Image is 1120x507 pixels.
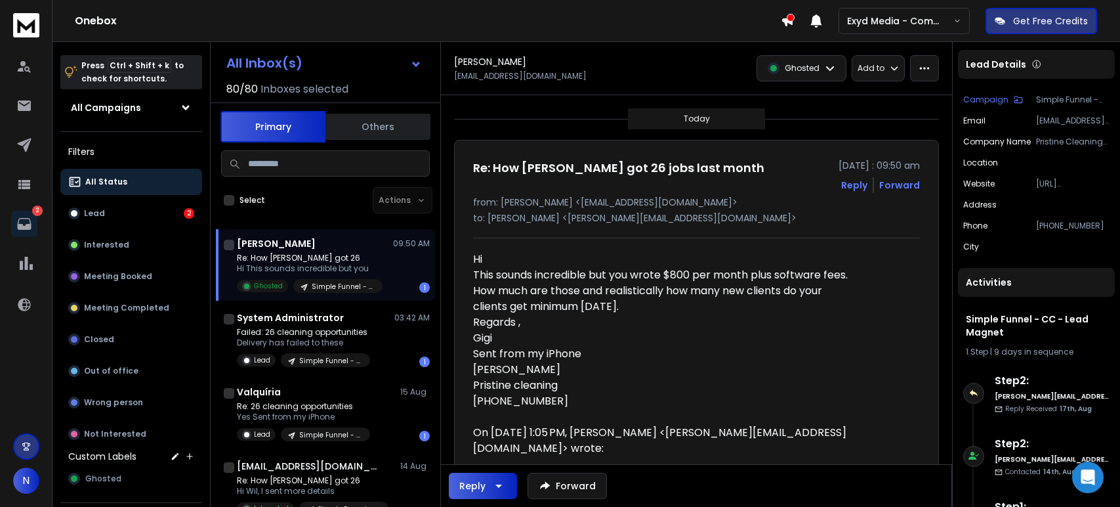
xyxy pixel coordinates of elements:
p: [URL][DOMAIN_NAME] [1036,179,1110,189]
button: N [13,468,39,494]
p: Meeting Completed [84,303,169,313]
p: Hi Wil, I sent more details [237,486,388,496]
p: Lead [254,430,270,439]
div: Reply [459,479,486,493]
button: Meeting Booked [60,263,202,290]
p: All Status [85,177,127,187]
div: Regards , [473,315,856,330]
p: Simple Funnel - CC - Lead Magnet [299,356,362,366]
button: Ghosted [60,466,202,492]
p: Re: How [PERSON_NAME] got 26 [237,253,383,263]
p: 03:42 AM [394,313,430,323]
h1: All Inbox(s) [226,56,302,70]
p: Simple Funnel - CC - Lead Magnet [299,430,362,440]
p: website [963,179,995,189]
button: Reply [841,179,867,192]
img: logo [13,13,39,37]
a: 2 [11,211,37,237]
p: Re: 26 cleaning opportunities [237,401,370,412]
h1: [PERSON_NAME] [237,237,316,250]
p: [PHONE_NUMBER] [1036,221,1110,231]
p: city [963,242,979,252]
p: Lead [254,355,270,365]
p: Re: How [PERSON_NAME] got 26 [237,475,388,486]
p: 15 Aug [400,387,430,397]
div: 1 [419,357,430,367]
h1: Valquíria [237,386,281,399]
div: Open Intercom Messenger [1072,462,1104,493]
p: 14 Aug [400,461,430,472]
button: Interested [60,232,202,258]
button: Others [325,112,430,141]
p: Lead [84,208,105,219]
p: Press to check for shortcuts. [81,59,184,85]
label: Select [239,195,265,206]
h6: Step 2 : [995,436,1110,452]
h3: Filters [60,143,202,161]
p: Lead Details [966,58,1026,71]
span: Ghosted [85,474,121,484]
button: Meeting Completed [60,295,202,321]
h1: Re: How [PERSON_NAME] got 26 jobs last month [473,159,764,177]
p: Get Free Credits [1013,14,1088,28]
p: Interested [84,240,129,250]
p: Add to [858,63,884,74]
p: Failed: 26 cleaning opportunities [237,327,370,338]
p: 09:50 AM [393,238,430,249]
span: 17th, Aug [1060,404,1092,414]
div: [PHONE_NUMBER] [473,393,856,409]
h1: System Administrator [237,311,344,324]
h3: Custom Labels [68,450,136,463]
span: 14th, Aug [1043,467,1076,477]
button: Campaign [963,95,1023,105]
div: Activities [958,268,1115,297]
button: Reply [449,473,517,499]
div: This sounds incredible but you wrote $800 per month plus software fees. How much are those and re... [473,267,856,315]
p: Phone [963,221,987,231]
p: Campaign [963,95,1008,105]
button: All Status [60,169,202,195]
p: Yes Sent from my iPhone [237,412,370,422]
p: Reply Received [1005,404,1092,414]
div: Sent from my iPhone [473,346,856,409]
p: Meeting Booked [84,271,152,282]
button: Primary [220,111,325,143]
button: Not Interested [60,421,202,447]
button: Lead2 [60,200,202,227]
p: Simple Funnel - CC - Lead Magnet [1036,95,1110,105]
h6: [PERSON_NAME][EMAIL_ADDRESS][DOMAIN_NAME] [995,454,1110,464]
h3: Inboxes selected [260,81,348,97]
p: Exyd Media - Commercial Cleaning [847,14,953,28]
p: Pristine Cleaning Mtl [1036,137,1110,147]
span: 80 / 80 [226,81,258,97]
p: Wrong person [84,397,143,408]
button: All Campaigns [60,95,202,121]
button: All Inbox(s) [216,50,432,76]
p: Email [963,116,985,126]
p: [EMAIL_ADDRESS][DOMAIN_NAME] [1036,116,1110,126]
div: 1 [419,282,430,293]
p: 2 [32,206,43,216]
h1: Simple Funnel - CC - Lead Magnet [966,313,1107,339]
span: Ctrl + Shift + k [108,58,171,73]
div: Forward [879,179,920,192]
span: 1 Step [966,346,988,357]
div: 2 [184,208,194,219]
button: Forward [528,473,607,499]
p: to: [PERSON_NAME] <[PERSON_NAME][EMAIL_ADDRESS][DOMAIN_NAME]> [473,211,920,225]
p: location [963,158,998,168]
h1: All Campaigns [71,101,141,114]
h1: [EMAIL_ADDRESS][DOMAIN_NAME] [237,460,381,473]
p: Company Name [963,137,1031,147]
p: Hi This sounds incredible but you [237,263,383,274]
div: | [966,347,1107,357]
p: Closed [84,334,114,345]
button: Out of office [60,358,202,384]
p: Ghosted [254,281,283,291]
p: Not Interested [84,429,146,439]
p: Contacted [1005,467,1076,477]
button: Closed [60,326,202,353]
